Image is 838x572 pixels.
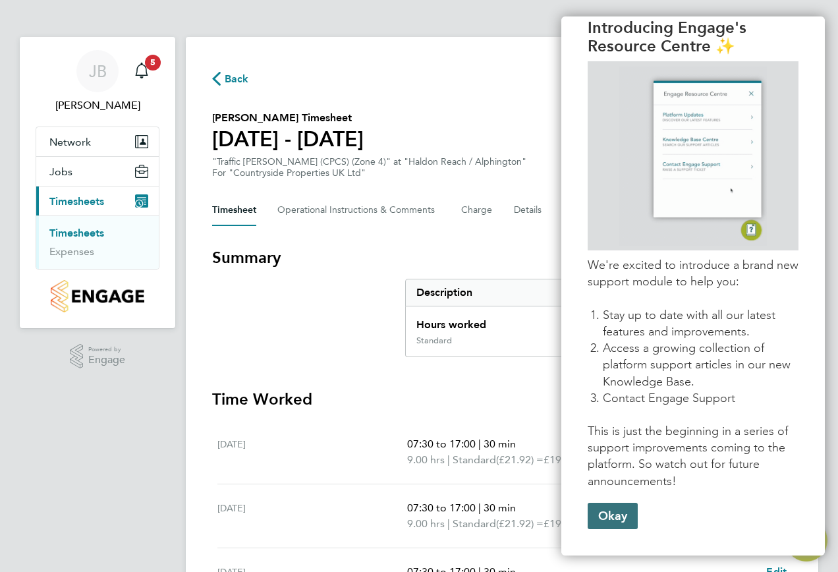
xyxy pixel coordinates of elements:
[588,37,798,56] p: Resource Centre ✨
[588,503,638,529] button: Okay
[496,517,544,530] span: (£21.92) =
[406,279,695,306] div: Description
[36,280,159,312] a: Go to home page
[88,355,125,366] span: Engage
[588,257,798,290] p: We're excited to introduce a brand new support module to help you:
[225,71,249,87] span: Back
[88,344,125,355] span: Powered by
[36,98,159,113] span: James Barnard
[496,453,544,466] span: (£21.92) =
[461,194,493,226] button: Charge
[484,438,516,450] span: 30 min
[277,194,440,226] button: Operational Instructions & Comments
[212,389,792,410] h3: Time Worked
[405,279,792,357] div: Summary
[212,156,526,179] div: "Traffic [PERSON_NAME] (CPCS) (Zone 4)" at "Haldon Reach / Alphington"
[588,18,798,38] p: Introducing Engage's
[407,517,445,530] span: 9.00 hrs
[89,63,107,80] span: JB
[49,136,91,148] span: Network
[406,306,695,335] div: Hours worked
[453,452,496,468] span: Standard
[212,126,364,152] h1: [DATE] - [DATE]
[484,501,516,514] span: 30 min
[49,227,104,239] a: Timesheets
[478,438,481,450] span: |
[544,517,582,530] span: £197.28
[407,438,476,450] span: 07:30 to 17:00
[212,247,792,268] h3: Summary
[603,307,798,340] li: Stay up to date with all our latest features and improvements.
[407,501,476,514] span: 07:30 to 17:00
[447,517,450,530] span: |
[447,453,450,466] span: |
[416,335,452,346] div: Standard
[36,50,159,113] a: Go to account details
[49,165,72,178] span: Jobs
[145,55,161,71] span: 5
[407,453,445,466] span: 9.00 hrs
[544,453,582,466] span: £197.28
[217,500,407,532] div: [DATE]
[20,37,175,328] nav: Main navigation
[453,516,496,532] span: Standard
[603,340,798,390] li: Access a growing collection of platform support articles in our new Knowledge Base.
[49,195,104,208] span: Timesheets
[212,167,526,179] div: For "Countryside Properties UK Ltd"
[514,194,544,226] button: Details
[212,194,256,226] button: Timesheet
[49,245,94,258] a: Expenses
[588,423,798,490] p: This is just the beginning in a series of support improvements coming to the platform. So watch o...
[603,390,798,407] li: Contact Engage Support
[212,110,364,126] h2: [PERSON_NAME] Timesheet
[478,501,481,514] span: |
[619,67,767,245] img: GIF of Resource Centre being opened
[217,436,407,468] div: [DATE]
[51,280,144,312] img: countryside-properties-logo-retina.png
